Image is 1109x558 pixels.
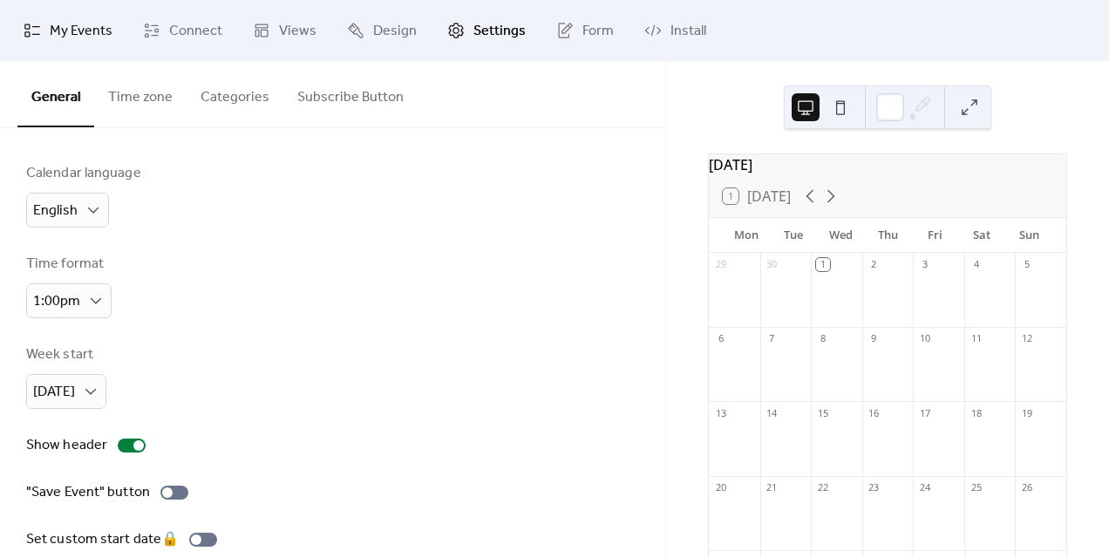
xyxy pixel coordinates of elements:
div: 3 [918,258,931,271]
button: General [17,61,94,127]
div: Fri [911,218,958,253]
div: 14 [765,406,779,419]
a: Views [240,7,330,54]
div: 8 [816,332,829,345]
div: 18 [970,406,983,419]
span: English [33,197,78,224]
button: Subscribe Button [283,61,418,126]
a: Install [631,7,719,54]
div: Calendar language [26,163,141,184]
div: 20 [714,481,727,494]
div: 21 [765,481,779,494]
div: 30 [765,258,779,271]
button: Time zone [94,61,187,126]
div: 25 [970,481,983,494]
button: Categories [187,61,283,126]
span: Connect [169,21,222,42]
span: [DATE] [33,378,75,405]
div: Wed [817,218,864,253]
div: Week start [26,344,103,365]
span: Views [279,21,316,42]
div: [DATE] [709,154,1066,175]
div: 29 [714,258,727,271]
div: 23 [867,481,881,494]
div: Time format [26,254,108,275]
div: 1 [816,258,829,271]
span: Form [582,21,614,42]
div: 9 [867,332,881,345]
div: 7 [765,332,779,345]
a: Connect [130,7,235,54]
a: My Events [10,7,126,54]
div: 22 [816,481,829,494]
div: Tue [770,218,817,253]
div: 19 [1020,406,1033,419]
span: Design [373,21,417,42]
span: Install [670,21,706,42]
span: My Events [50,21,112,42]
div: 4 [970,258,983,271]
div: 12 [1020,332,1033,345]
div: 24 [918,481,931,494]
div: Sat [958,218,1005,253]
div: 16 [867,406,881,419]
div: 15 [816,406,829,419]
div: 2 [867,258,881,271]
a: Design [334,7,430,54]
span: Settings [473,21,526,42]
div: 11 [970,332,983,345]
span: 1:00pm [33,288,80,315]
div: 10 [918,332,931,345]
div: 26 [1020,481,1033,494]
a: Settings [434,7,539,54]
div: Thu [864,218,911,253]
div: 6 [714,332,727,345]
div: Sun [1005,218,1052,253]
div: 5 [1020,258,1033,271]
div: 13 [714,406,727,419]
div: "Save Event" button [26,482,150,503]
div: Mon [723,218,770,253]
a: Form [543,7,627,54]
div: Show header [26,435,107,456]
div: 17 [918,406,931,419]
